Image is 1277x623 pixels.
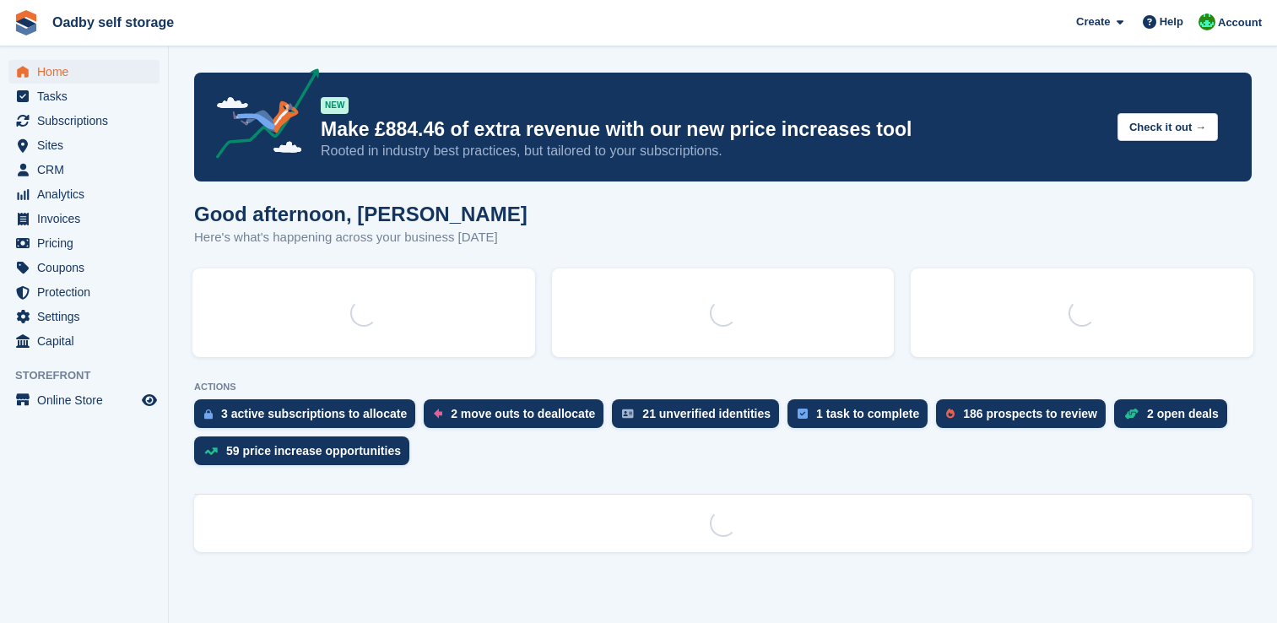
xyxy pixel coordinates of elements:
[8,207,160,230] a: menu
[14,10,39,35] img: stora-icon-8386f47178a22dfd0bd8f6a31ec36ba5ce8667c1dd55bd0f319d3a0aa187defe.svg
[221,407,407,420] div: 3 active subscriptions to allocate
[963,407,1097,420] div: 186 prospects to review
[321,142,1104,160] p: Rooted in industry best practices, but tailored to your subscriptions.
[8,256,160,279] a: menu
[936,399,1114,436] a: 186 prospects to review
[8,84,160,108] a: menu
[8,329,160,353] a: menu
[194,399,424,436] a: 3 active subscriptions to allocate
[37,280,138,304] span: Protection
[8,158,160,181] a: menu
[194,436,418,474] a: 59 price increase opportunities
[8,109,160,133] a: menu
[37,84,138,108] span: Tasks
[37,109,138,133] span: Subscriptions
[798,409,808,419] img: task-75834270c22a3079a89374b754ae025e5fb1db73e45f91037f5363f120a921f8.svg
[226,444,401,458] div: 59 price increase opportunities
[8,182,160,206] a: menu
[1117,113,1218,141] button: Check it out →
[321,117,1104,142] p: Make £884.46 of extra revenue with our new price increases tool
[37,158,138,181] span: CRM
[37,60,138,84] span: Home
[1218,14,1262,31] span: Account
[194,382,1252,393] p: ACTIONS
[8,280,160,304] a: menu
[8,60,160,84] a: menu
[1076,14,1110,30] span: Create
[424,399,612,436] a: 2 move outs to deallocate
[37,231,138,255] span: Pricing
[139,390,160,410] a: Preview store
[37,207,138,230] span: Invoices
[37,182,138,206] span: Analytics
[8,133,160,157] a: menu
[622,409,634,419] img: verify_identity-adf6edd0f0f0b5bbfe63781bf79b02c33cf7c696d77639b501bdc392416b5a36.svg
[1114,399,1236,436] a: 2 open deals
[642,407,771,420] div: 21 unverified identities
[37,133,138,157] span: Sites
[194,203,528,225] h1: Good afternoon, [PERSON_NAME]
[204,409,213,420] img: active_subscription_to_allocate_icon-d502201f5373d7db506a760aba3b589e785aa758c864c3986d89f69b8ff3...
[204,447,218,455] img: price_increase_opportunities-93ffe204e8149a01c8c9dc8f82e8f89637d9d84a8eef4429ea346261dce0b2c0.svg
[1160,14,1183,30] span: Help
[46,8,181,36] a: Oadby self storage
[612,399,787,436] a: 21 unverified identities
[787,399,936,436] a: 1 task to complete
[434,409,442,419] img: move_outs_to_deallocate_icon-f764333ba52eb49d3ac5e1228854f67142a1ed5810a6f6cc68b1a99e826820c5.svg
[194,228,528,247] p: Here's what's happening across your business [DATE]
[37,256,138,279] span: Coupons
[8,305,160,328] a: menu
[1199,14,1215,30] img: Stephanie
[451,407,595,420] div: 2 move outs to deallocate
[37,388,138,412] span: Online Store
[946,409,955,419] img: prospect-51fa495bee0391a8d652442698ab0144808aea92771e9ea1ae160a38d050c398.svg
[202,68,320,165] img: price-adjustments-announcement-icon-8257ccfd72463d97f412b2fc003d46551f7dbcb40ab6d574587a9cd5c0d94...
[15,367,168,384] span: Storefront
[321,97,349,114] div: NEW
[1147,407,1219,420] div: 2 open deals
[37,329,138,353] span: Capital
[8,388,160,412] a: menu
[1124,408,1139,420] img: deal-1b604bf984904fb50ccaf53a9ad4b4a5d6e5aea283cecdc64d6e3604feb123c2.svg
[37,305,138,328] span: Settings
[816,407,919,420] div: 1 task to complete
[8,231,160,255] a: menu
